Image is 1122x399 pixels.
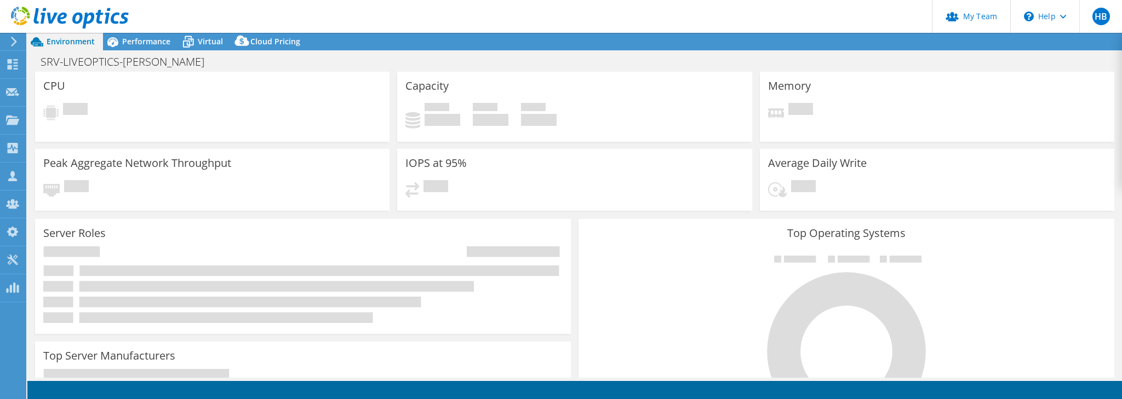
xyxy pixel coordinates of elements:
h4: 0 GiB [425,114,460,126]
span: Virtual [198,36,223,47]
span: HB [1092,8,1110,25]
svg: \n [1024,11,1034,21]
span: Pending [788,103,813,118]
span: Pending [63,103,88,118]
span: Pending [64,180,89,195]
h1: SRV-LIVEOPTICS-[PERSON_NAME] [36,56,221,68]
span: Used [425,103,449,114]
h3: Top Server Manufacturers [43,350,175,362]
h3: Average Daily Write [768,157,867,169]
h3: Server Roles [43,227,106,239]
h3: CPU [43,80,65,92]
span: Environment [47,36,95,47]
span: Pending [423,180,448,195]
h4: 0 GiB [473,114,508,126]
h3: Memory [768,80,811,92]
h3: Peak Aggregate Network Throughput [43,157,231,169]
h3: IOPS at 95% [405,157,467,169]
span: Cloud Pricing [250,36,300,47]
span: Performance [122,36,170,47]
span: Free [473,103,497,114]
h3: Top Operating Systems [587,227,1106,239]
span: Total [521,103,546,114]
h4: 0 GiB [521,114,557,126]
h3: Capacity [405,80,449,92]
span: Pending [791,180,816,195]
